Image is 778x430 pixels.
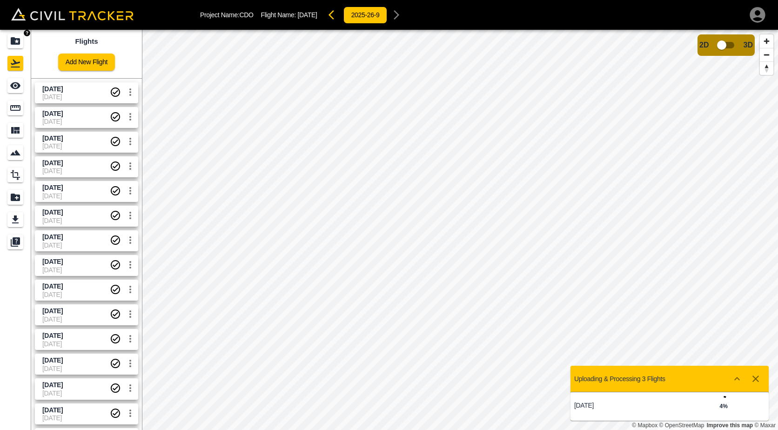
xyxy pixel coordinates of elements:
[574,402,670,409] p: [DATE]
[760,34,773,48] button: Zoom in
[744,41,753,49] span: 3D
[632,422,657,429] a: Mapbox
[142,30,778,430] canvas: Map
[261,11,317,19] p: Flight Name:
[200,11,254,19] p: Project Name: CDO
[760,61,773,75] button: Reset bearing to north
[574,375,665,383] p: Uploading & Processing 3 Flights
[719,403,727,410] strong: 4 %
[728,370,746,388] button: Show more
[659,422,704,429] a: OpenStreetMap
[754,422,776,429] a: Maxar
[343,7,388,24] button: 2025-26-9
[11,8,134,20] img: Civil Tracker
[760,48,773,61] button: Zoom out
[699,41,709,49] span: 2D
[298,11,317,19] span: [DATE]
[707,422,753,429] a: Map feedback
